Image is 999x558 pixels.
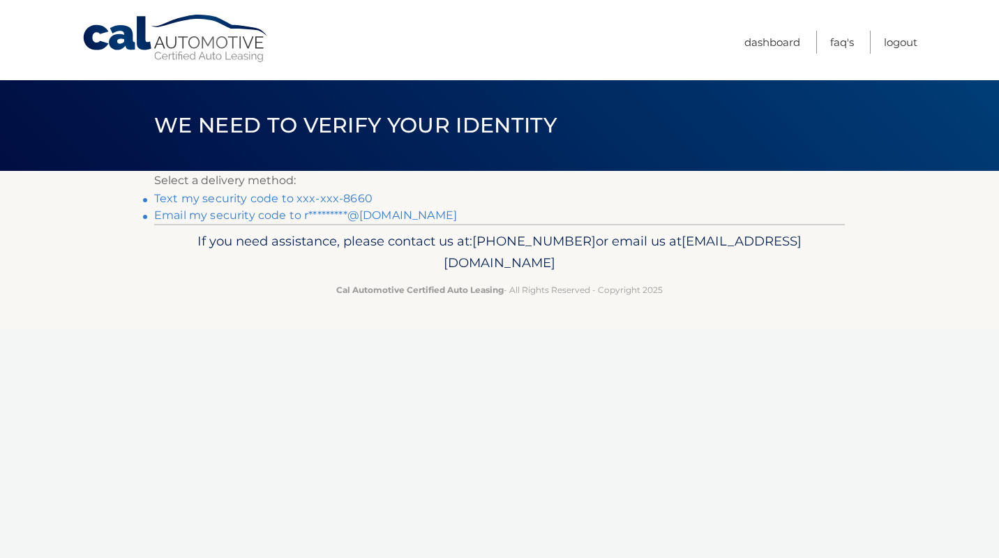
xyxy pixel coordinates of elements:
a: Cal Automotive [82,14,270,63]
a: Email my security code to r*********@[DOMAIN_NAME] [154,209,457,222]
span: [PHONE_NUMBER] [472,233,596,249]
p: - All Rights Reserved - Copyright 2025 [163,282,836,297]
span: We need to verify your identity [154,112,557,138]
a: Dashboard [744,31,800,54]
p: Select a delivery method: [154,171,845,190]
a: Logout [884,31,917,54]
p: If you need assistance, please contact us at: or email us at [163,230,836,275]
strong: Cal Automotive Certified Auto Leasing [336,285,504,295]
a: Text my security code to xxx-xxx-8660 [154,192,373,205]
a: FAQ's [830,31,854,54]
